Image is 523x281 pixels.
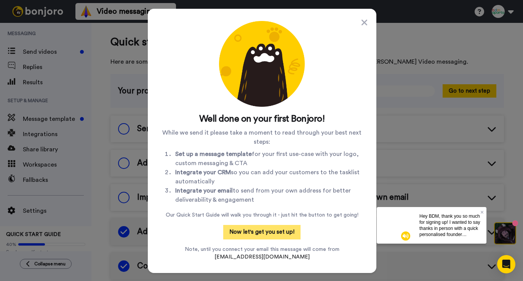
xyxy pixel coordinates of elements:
span: [EMAIL_ADDRESS][DOMAIN_NAME] [214,254,310,260]
p: Our Quick Start Guide will walk you through it - just hit the button to get going! [166,211,358,219]
h2: Well done on your first Bonjoro! [160,113,364,125]
img: Congratulations [219,21,305,107]
span: Hey BDM, thank you so much for signing up! I wanted to say thanks in person with a quick personal... [43,6,103,79]
img: mute-white.svg [24,24,34,34]
b: Set up a message template [175,151,252,157]
img: c638375f-eacb-431c-9714-bd8d08f708a7-1584310529.jpg [1,2,21,22]
b: Integrate your email [175,188,233,194]
b: Integrate your CRM [175,169,231,175]
li: for your first use-case with your logo, custom messaging & CTA [175,149,364,168]
button: Now let's get you set up! [223,225,301,239]
p: While we send it please take a moment to read through your best next steps: [160,128,364,146]
li: so you can add your customers to the tasklist automatically [175,168,364,186]
div: Open Intercom Messenger [497,255,515,273]
p: Note, until you connect your email this message will come from [185,246,339,261]
li: to send from your own address for better deliverability & engagement [175,186,364,204]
